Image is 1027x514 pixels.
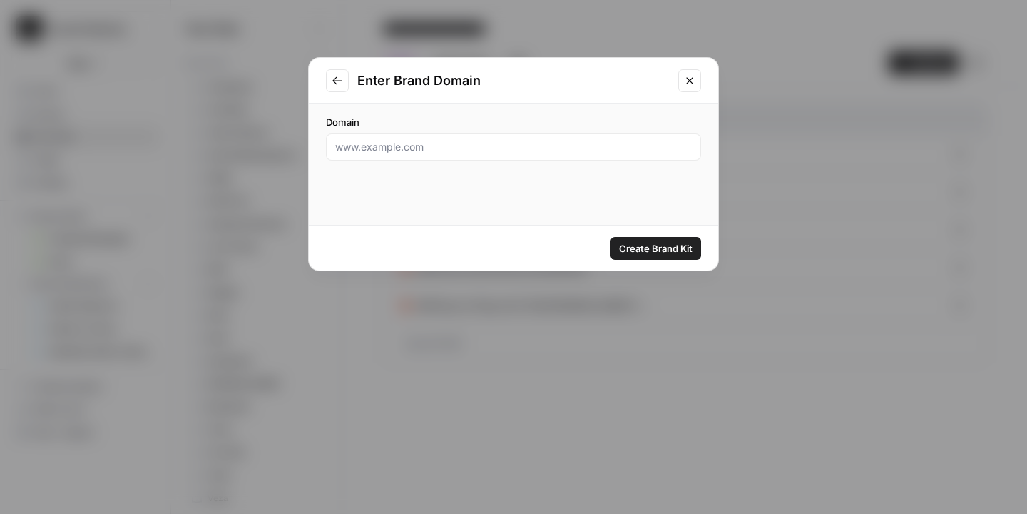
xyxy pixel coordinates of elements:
input: www.example.com [335,140,692,154]
button: Close modal [678,69,701,92]
span: Create Brand Kit [619,241,693,256]
button: Go to previous step [326,69,349,92]
label: Domain [326,115,701,129]
h2: Enter Brand Domain [357,71,670,91]
button: Create Brand Kit [610,237,701,260]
